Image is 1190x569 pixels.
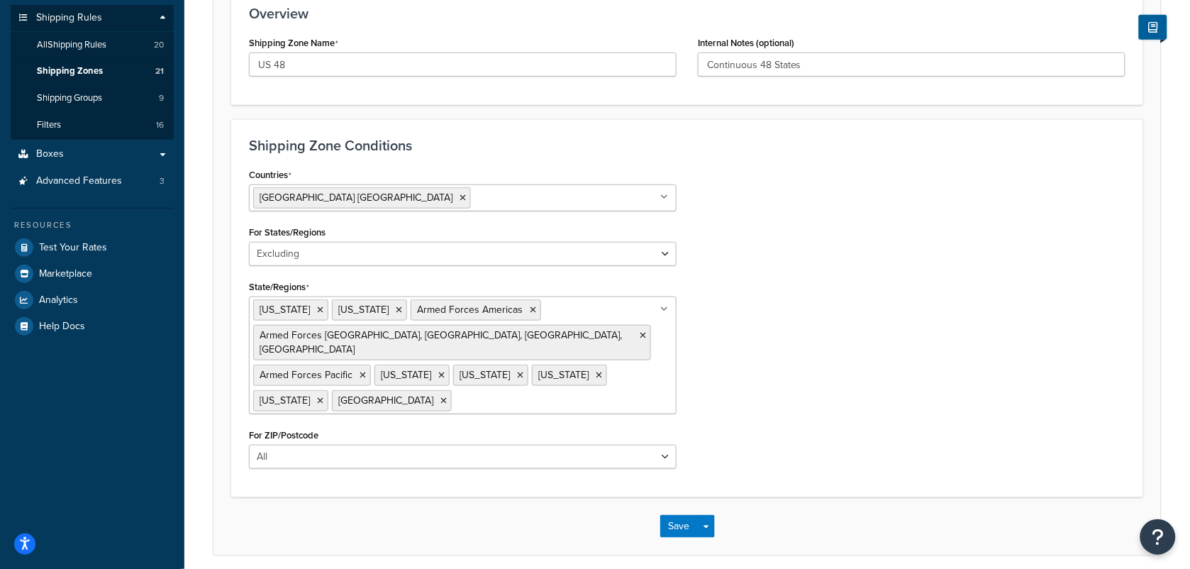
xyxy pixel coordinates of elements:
[37,65,103,77] span: Shipping Zones
[39,242,107,254] span: Test Your Rates
[39,294,78,306] span: Analytics
[249,138,1125,153] h3: Shipping Zone Conditions
[249,430,318,441] label: For ZIP/Postcode
[260,393,310,408] span: [US_STATE]
[698,38,794,48] label: Internal Notes (optional)
[36,175,122,187] span: Advanced Features
[260,368,352,382] span: Armed Forces Pacific
[381,368,431,382] span: [US_STATE]
[11,5,174,140] li: Shipping Rules
[1140,519,1176,555] button: Open Resource Center
[159,92,164,104] span: 9
[160,175,165,187] span: 3
[249,227,326,238] label: For States/Regions
[249,6,1125,21] h3: Overview
[11,141,174,167] a: Boxes
[11,235,174,260] a: Test Your Rates
[11,168,174,194] li: Advanced Features
[36,12,102,24] span: Shipping Rules
[39,268,92,280] span: Marketplace
[37,92,102,104] span: Shipping Groups
[11,287,174,313] a: Analytics
[11,85,174,111] li: Shipping Groups
[11,219,174,231] div: Resources
[660,515,699,538] button: Save
[1139,15,1167,40] button: Show Help Docs
[260,190,452,205] span: [GEOGRAPHIC_DATA] [GEOGRAPHIC_DATA]
[11,58,174,84] a: Shipping Zones21
[11,32,174,58] a: AllShipping Rules20
[249,282,309,293] label: State/Regions
[155,65,164,77] span: 21
[37,119,61,131] span: Filters
[249,170,291,181] label: Countries
[11,85,174,111] a: Shipping Groups9
[260,302,310,317] span: [US_STATE]
[417,302,523,317] span: Armed Forces Americas
[36,148,64,160] span: Boxes
[11,58,174,84] li: Shipping Zones
[11,112,174,138] li: Filters
[538,368,589,382] span: [US_STATE]
[11,314,174,339] a: Help Docs
[11,261,174,287] a: Marketplace
[260,328,622,357] span: Armed Forces [GEOGRAPHIC_DATA], [GEOGRAPHIC_DATA], [GEOGRAPHIC_DATA], [GEOGRAPHIC_DATA]
[249,38,338,49] label: Shipping Zone Name
[11,5,174,31] a: Shipping Rules
[156,119,164,131] span: 16
[154,39,164,51] span: 20
[460,368,510,382] span: [US_STATE]
[39,321,85,333] span: Help Docs
[338,393,433,408] span: [GEOGRAPHIC_DATA]
[338,302,389,317] span: [US_STATE]
[37,39,106,51] span: All Shipping Rules
[11,112,174,138] a: Filters16
[11,168,174,194] a: Advanced Features3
